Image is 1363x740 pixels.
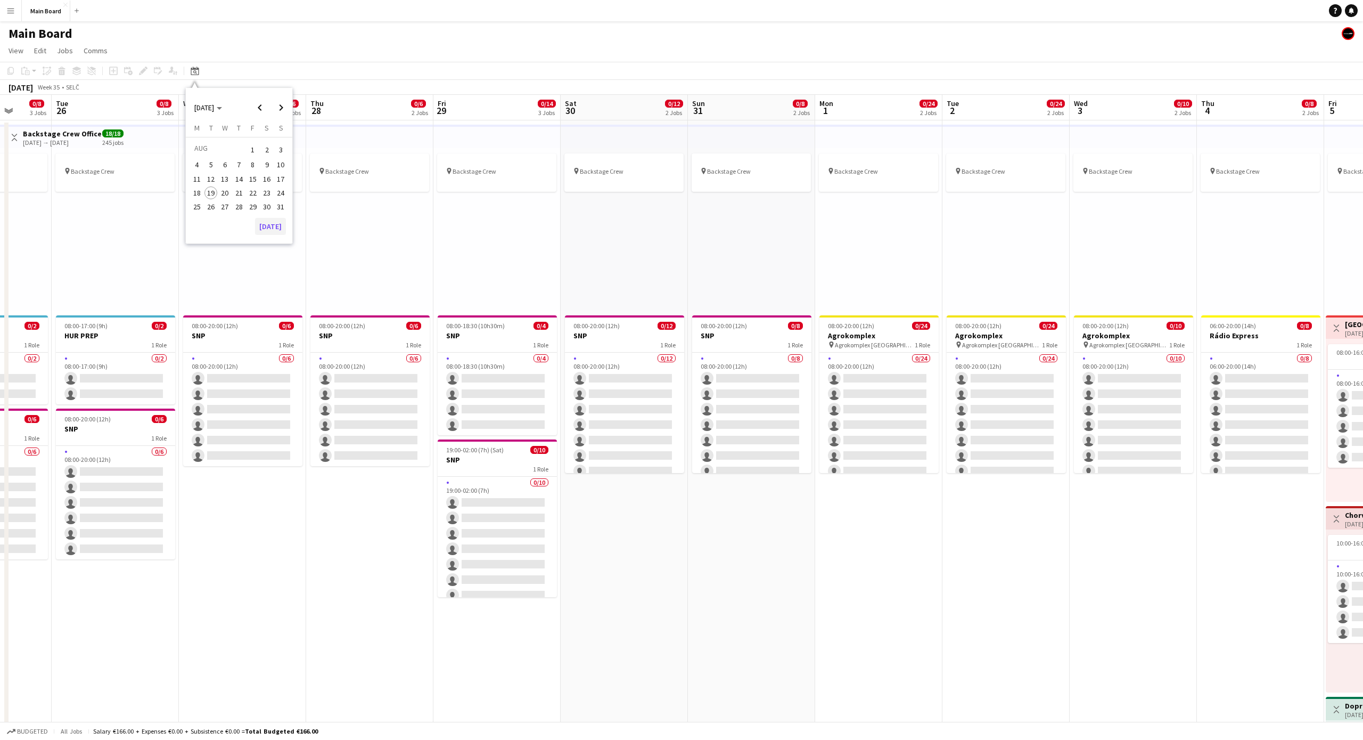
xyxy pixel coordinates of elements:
span: 1 Role [660,341,676,349]
span: 0/8 [1297,322,1312,330]
span: Backstage Crew [580,167,623,175]
h3: Backstage Crew Office [23,129,102,139]
button: 17-08-2025 [274,172,288,186]
span: 1 Role [24,341,39,349]
div: 3 Jobs [157,109,174,117]
app-card-role: 0/1019:00-02:00 (7h) [438,477,557,652]
span: 1 Role [533,465,548,473]
app-job-card: Backstage Crew [1073,153,1193,192]
h1: Main Board [9,26,72,42]
span: 0/8 [1302,100,1317,108]
button: 20-08-2025 [218,186,232,200]
app-job-card: 08:00-20:00 (12h)0/6SNP1 Role0/608:00-20:00 (12h) [310,315,430,466]
span: 0/2 [24,322,39,330]
span: 0/10 [1167,322,1185,330]
span: 5 [1327,104,1337,117]
div: 245 jobs [102,137,124,147]
span: 0/24 [1039,322,1057,330]
span: 08:00-17:00 (9h) [64,322,108,330]
app-card-role: 0/608:00-20:00 (12h) [56,446,175,559]
span: 08:00-20:00 (12h) [955,322,1001,330]
span: 1 Role [151,341,167,349]
span: 4 [191,159,203,172]
span: 24 [275,186,288,199]
span: Backstage Crew [834,167,878,175]
app-job-card: 08:00-20:00 (12h)0/8SNP1 Role0/808:00-20:00 (12h) [692,315,811,473]
span: 6 [219,159,232,172]
span: 1 Role [278,341,294,349]
button: Next month [270,97,292,118]
app-card-role: 0/608:00-20:00 (12h) [183,353,302,466]
span: 0/8 [29,100,44,108]
span: 06:00-20:00 (14h) [1210,322,1256,330]
span: 25 [191,200,203,213]
div: Backstage Crew [564,153,684,192]
app-job-card: Backstage Crew [692,153,811,192]
h3: SNP [183,331,302,340]
app-card-role: 0/1008:00-20:00 (12h) [1074,353,1193,528]
button: 16-08-2025 [260,172,274,186]
span: 0/4 [533,322,548,330]
span: 8 [247,159,259,172]
span: 1 [818,104,833,117]
span: 08:00-20:00 (12h) [319,322,365,330]
span: 29 [436,104,446,117]
span: 27 [219,200,232,213]
app-job-card: 19:00-02:00 (7h) (Sat)0/10SNP1 Role0/1019:00-02:00 (7h) [438,440,557,597]
app-user-avatar: Crew Manager [1342,27,1354,40]
button: Budgeted [5,726,50,737]
button: Choose month and year [190,98,226,117]
span: 3 [275,142,288,157]
span: Wed [183,99,197,108]
span: 1 Role [533,341,548,349]
span: Mon [819,99,833,108]
button: 13-08-2025 [218,172,232,186]
span: 29 [247,200,259,213]
div: 08:00-20:00 (12h)0/10Agrokomplex Agrokomplex [GEOGRAPHIC_DATA]1 Role0/1008:00-20:00 (12h) [1074,315,1193,473]
span: Jobs [57,46,73,55]
span: 1 Role [1042,341,1057,349]
button: 03-08-2025 [274,141,288,158]
span: View [9,46,23,55]
span: 30 [260,200,273,213]
app-job-card: 06:00-20:00 (14h)0/8Rádio Express1 Role0/806:00-20:00 (14h) [1201,315,1320,473]
div: 3 Jobs [538,109,555,117]
a: View [4,44,28,58]
span: Sat [565,99,577,108]
span: 11 [191,173,203,185]
span: 0/8 [157,100,171,108]
div: 2 Jobs [1175,109,1192,117]
span: 0/24 [912,322,930,330]
button: 24-08-2025 [274,186,288,200]
app-job-card: 08:00-18:30 (10h30m)0/4SNP1 Role0/408:00-18:30 (10h30m) [438,315,557,435]
div: Backstage Crew [310,153,429,192]
span: Fri [438,99,446,108]
span: 28 [233,200,245,213]
app-job-card: Backstage Crew [183,153,302,192]
td: AUG [190,141,246,158]
span: 1 [247,142,259,157]
span: W [222,123,228,133]
span: 1 Role [1296,341,1312,349]
div: 08:00-20:00 (12h)0/6SNP1 Role0/608:00-20:00 (12h) [183,315,302,466]
app-job-card: Backstage Crew [437,153,556,192]
span: All jobs [59,727,84,735]
span: Backstage Crew [453,167,496,175]
span: Fri [1328,99,1337,108]
span: 16 [260,173,273,185]
h3: SNP [310,331,430,340]
span: 1 Role [24,434,39,442]
span: Backstage Crew [325,167,369,175]
button: 28-08-2025 [232,200,246,214]
app-job-card: 08:00-20:00 (12h)0/24Agrokomplex Agrokomplex [GEOGRAPHIC_DATA]1 Role0/2408:00-20:00 (12h) [947,315,1066,473]
span: 0/12 [665,100,683,108]
span: 1 Role [915,341,930,349]
button: 26-08-2025 [204,200,218,214]
span: 23 [260,186,273,199]
span: 0/8 [788,322,803,330]
div: 2 Jobs [666,109,683,117]
div: 08:00-20:00 (12h)0/24Agrokomplex Agrokomplex [GEOGRAPHIC_DATA]1 Role0/2408:00-20:00 (12h) [819,315,939,473]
